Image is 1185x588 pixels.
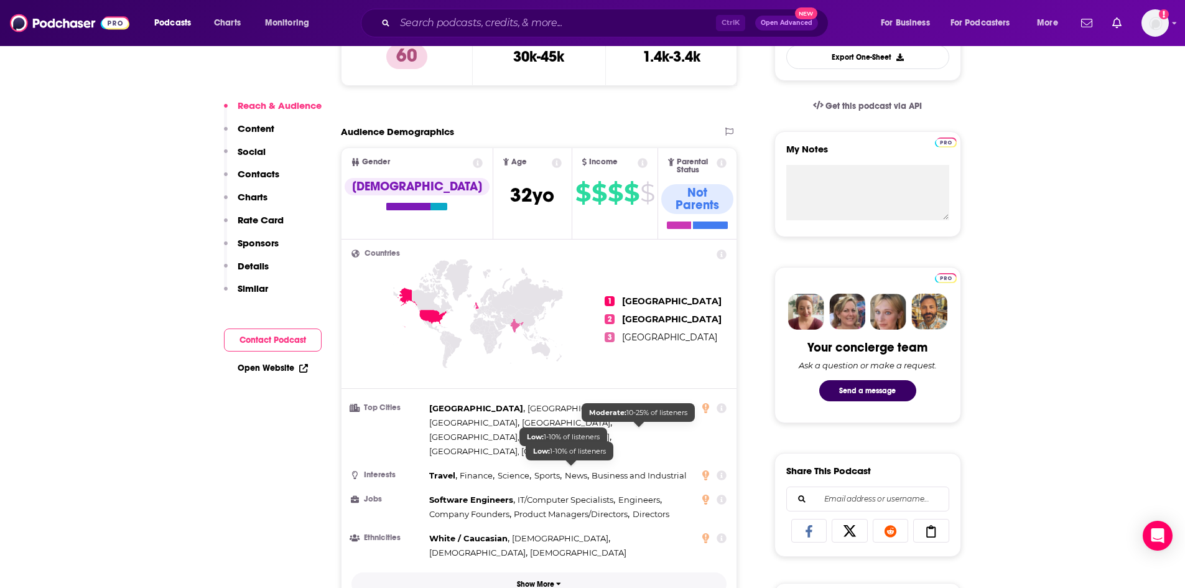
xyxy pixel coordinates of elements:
span: 2 [605,314,615,324]
div: [DEMOGRAPHIC_DATA] [345,178,490,195]
span: $ [624,183,639,203]
p: Rate Card [238,214,284,226]
span: [GEOGRAPHIC_DATA] [622,296,722,307]
h3: 30k-45k [513,47,564,66]
span: $ [608,183,623,203]
button: Rate Card [224,214,284,237]
span: , [565,469,589,483]
input: Email address or username... [797,487,939,511]
button: open menu [146,13,207,33]
button: Open AdvancedNew [755,16,818,30]
span: [GEOGRAPHIC_DATA] [522,418,610,427]
a: Get this podcast via API [803,91,932,121]
h3: 1.4k-3.4k [643,47,700,66]
span: Travel [429,470,455,480]
span: Sports [534,470,560,480]
span: 32 yo [510,183,554,207]
div: Ask a question or make a request. [799,360,937,370]
button: open menu [256,13,325,33]
span: 10-25% of listeners [589,408,687,417]
span: Income [589,158,618,166]
button: open menu [872,13,946,33]
a: Pro website [935,271,957,283]
span: , [618,493,662,507]
span: [GEOGRAPHIC_DATA] [622,314,722,325]
h3: Interests [351,471,424,479]
p: Similar [238,282,268,294]
img: Podchaser Pro [935,273,957,283]
span: New [795,7,817,19]
a: Pro website [935,136,957,147]
span: , [534,469,562,483]
button: Charts [224,191,267,214]
input: Search podcasts, credits, & more... [395,13,716,33]
span: Age [511,158,527,166]
span: , [429,416,519,430]
a: Show notifications dropdown [1076,12,1097,34]
span: IT/Computer Specialists [518,495,613,505]
a: Show notifications dropdown [1107,12,1127,34]
h3: Ethnicities [351,534,424,542]
img: Jon Profile [911,294,947,330]
b: Moderate: [589,408,626,417]
span: [GEOGRAPHIC_DATA] [429,418,518,427]
span: White / Caucasian [429,533,508,543]
span: , [429,430,611,444]
span: News [565,470,587,480]
b: Low: [527,432,544,441]
button: open menu [942,13,1028,33]
span: , [518,493,615,507]
span: , [429,531,509,546]
span: Gender [362,158,390,166]
span: Get this podcast via API [825,101,922,111]
span: , [429,401,525,416]
span: Monitoring [265,14,309,32]
a: Open Website [238,363,308,373]
a: Share on Reddit [873,519,909,543]
span: For Business [881,14,930,32]
button: Content [224,123,274,146]
button: Social [224,146,266,169]
button: Show profile menu [1141,9,1169,37]
img: User Profile [1141,9,1169,37]
span: Logged in as headlandconsultancy [1141,9,1169,37]
span: , [429,546,527,560]
span: 1-10% of listeners [533,447,606,455]
img: Sydney Profile [788,294,824,330]
span: , [498,469,531,483]
span: [GEOGRAPHIC_DATA], [GEOGRAPHIC_DATA] [429,446,610,456]
span: Engineers [618,495,660,505]
p: Contacts [238,168,279,180]
p: Sponsors [238,237,279,249]
a: Podchaser - Follow, Share and Rate Podcasts [10,11,129,35]
h2: Audience Demographics [341,126,454,138]
h3: Top Cities [351,404,424,412]
span: 3 [605,332,615,342]
button: Similar [224,282,268,306]
span: , [527,401,618,416]
span: Countries [365,250,400,258]
a: Share on X/Twitter [832,519,868,543]
p: 60 [386,44,427,69]
button: open menu [1028,13,1074,33]
button: Export One-Sheet [786,45,949,69]
span: , [429,507,511,521]
span: Directors [633,509,669,519]
div: Not Parents [661,184,733,214]
span: $ [640,183,654,203]
span: $ [575,183,590,203]
span: Software Engineers [429,495,513,505]
button: Reach & Audience [224,100,322,123]
span: [GEOGRAPHIC_DATA] [527,403,616,413]
span: , [429,493,515,507]
div: Open Intercom Messenger [1143,521,1173,551]
label: My Notes [786,143,949,165]
span: $ [592,183,606,203]
a: Charts [206,13,248,33]
span: Open Advanced [761,20,812,26]
p: Details [238,260,269,272]
span: For Podcasters [950,14,1010,32]
span: [GEOGRAPHIC_DATA], [GEOGRAPHIC_DATA] [429,432,610,442]
button: Contact Podcast [224,329,322,352]
button: Sponsors [224,237,279,260]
